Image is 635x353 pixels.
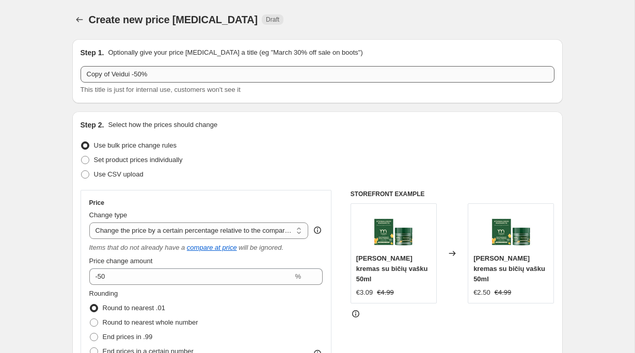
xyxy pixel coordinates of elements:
[103,333,153,341] span: End prices in .99
[373,209,414,250] img: 4770001336526_-_01_80x.jpg
[89,244,185,251] i: Items that do not already have a
[89,14,258,25] span: Create new price [MEDICAL_DATA]
[266,15,279,24] span: Draft
[89,257,153,265] span: Price change amount
[187,244,237,251] button: compare at price
[94,170,144,178] span: Use CSV upload
[239,244,283,251] i: will be ignored.
[89,290,118,297] span: Rounding
[495,287,512,298] strike: €4.99
[351,190,554,198] h6: STOREFRONT EXAMPLE
[89,199,104,207] h3: Price
[81,47,104,58] h2: Step 1.
[356,287,373,298] div: €3.09
[103,304,165,312] span: Round to nearest .01
[473,254,545,283] span: [PERSON_NAME] kremas su bičių vašku 50ml
[81,66,554,83] input: 30% off holiday sale
[81,120,104,130] h2: Step 2.
[356,254,428,283] span: [PERSON_NAME] kremas su bičių vašku 50ml
[94,141,177,149] span: Use bulk price change rules
[490,209,532,250] img: 4770001336526_-_01_80x.jpg
[81,86,241,93] span: This title is just for internal use, customers won't see it
[89,211,128,219] span: Change type
[312,225,323,235] div: help
[89,268,293,285] input: -20
[94,156,183,164] span: Set product prices individually
[473,287,490,298] div: €2.50
[108,120,217,130] p: Select how the prices should change
[108,47,362,58] p: Optionally give your price [MEDICAL_DATA] a title (eg "March 30% off sale on boots")
[377,287,394,298] strike: €4.99
[72,12,87,27] button: Price change jobs
[295,272,301,280] span: %
[103,318,198,326] span: Round to nearest whole number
